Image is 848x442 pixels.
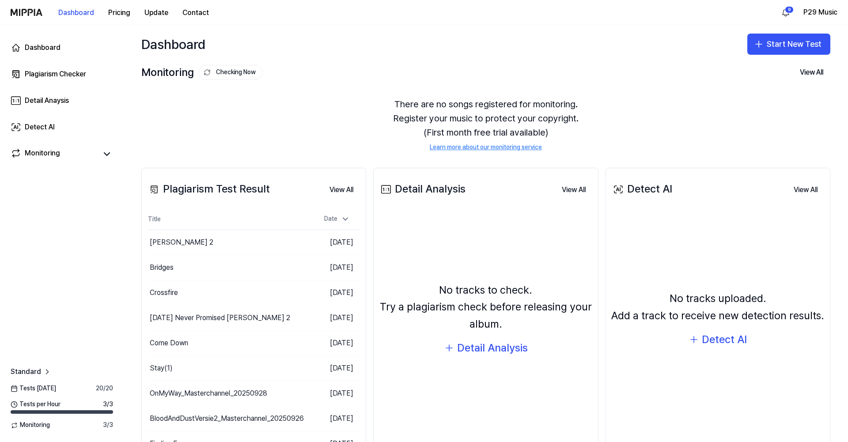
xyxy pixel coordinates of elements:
div: Detail Analysis [457,340,528,356]
td: [DATE] [307,255,360,280]
div: Detail Anaysis [25,95,69,106]
td: [DATE] [307,381,360,406]
td: [DATE] [307,280,360,306]
div: There are no songs registered for monitoring. Register your music to protect your copyright. (Fir... [141,87,830,162]
img: logo [11,9,42,16]
span: Tests [DATE] [11,384,56,393]
button: View All [555,181,593,199]
div: Dashboard [141,34,205,55]
div: Detect AI [25,122,55,132]
div: Detect AI [611,181,672,197]
div: Crossfire [150,287,178,298]
button: Contact [175,4,216,22]
div: No tracks to check. Try a plagiarism check before releasing your album. [379,282,592,332]
button: Pricing [101,4,137,22]
span: 3 / 3 [103,400,113,409]
span: Monitoring [11,421,50,430]
div: Monitoring [25,148,60,160]
div: Monitoring [141,64,263,81]
div: Date [321,212,353,226]
button: Checking Now [199,65,263,80]
div: Detail Analysis [379,181,466,197]
div: [DATE] Never Promised [PERSON_NAME] 2 [150,313,290,323]
span: 20 / 20 [96,384,113,393]
td: [DATE] [307,331,360,356]
button: P29 Music [803,7,837,18]
div: Bridges [150,262,174,273]
td: [DATE] [307,230,360,255]
a: Standard [11,366,52,377]
span: 3 / 3 [103,421,113,430]
button: Detail Analysis [444,340,528,356]
button: Detect AI [689,331,747,348]
a: Detect AI [5,117,118,138]
a: Update [137,0,175,25]
div: OnMyWay_Masterchannel_20250928 [150,388,267,399]
div: BloodAndDustVersie2_Masterchannel_20250926 [150,413,304,424]
div: Plagiarism Test Result [147,181,270,197]
div: Come Down [150,338,188,348]
div: Dashboard [25,42,61,53]
button: View All [322,181,360,199]
div: [PERSON_NAME] 2 [150,237,213,248]
a: Dashboard [5,37,118,58]
img: 알림 [780,7,791,18]
button: View All [793,64,830,81]
div: Plagiarism Checker [25,69,86,79]
td: [DATE] [307,406,360,431]
a: Monitoring [11,148,97,160]
a: Learn more about our monitoring service [430,143,542,152]
div: Stay(1) [150,363,173,374]
button: Start New Test [747,34,830,55]
button: Update [137,4,175,22]
div: No tracks uploaded. Add a track to receive new detection results. [611,290,824,324]
a: View All [555,180,593,199]
span: Standard [11,366,41,377]
a: Detail Anaysis [5,90,118,111]
button: 알림9 [779,5,793,19]
a: View All [322,180,360,199]
a: Plagiarism Checker [5,64,118,85]
span: Tests per Hour [11,400,61,409]
div: 9 [785,6,794,13]
td: [DATE] [307,356,360,381]
td: [DATE] [307,306,360,331]
button: View All [787,181,825,199]
a: View All [787,180,825,199]
div: Detect AI [702,331,747,348]
th: Title [147,209,307,230]
button: Dashboard [51,4,101,22]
